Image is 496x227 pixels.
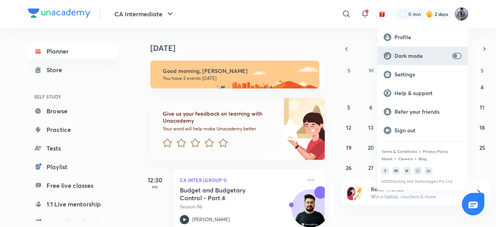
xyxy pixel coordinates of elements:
a: Careers [398,156,413,161]
p: Refer your friends [394,108,462,115]
a: Help & support [377,84,468,102]
a: Privacy Policy [423,149,448,154]
p: Dark mode [394,52,449,59]
p: Help & support [394,90,462,97]
a: Terms & Conditions [381,149,417,154]
p: Settings [394,71,462,78]
div: • [418,148,421,155]
p: Sign out [394,127,462,134]
a: Refer your friends [377,102,468,121]
p: © 2025 Sorting Hat Technologies Pvt Ltd [381,179,464,184]
div: • [394,155,397,162]
a: Profile [377,28,468,47]
a: Blog [418,156,427,161]
a: Settings [377,65,468,84]
a: About [381,156,393,161]
p: Profile [394,34,462,41]
div: • [414,155,417,162]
